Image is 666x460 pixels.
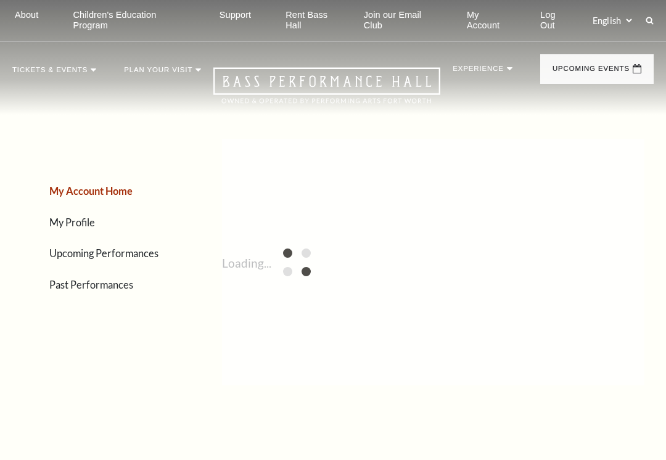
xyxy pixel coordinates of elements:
[590,15,634,27] select: Select:
[12,67,88,80] p: Tickets & Events
[49,185,133,197] a: My Account Home
[49,216,95,228] a: My Profile
[49,279,133,290] a: Past Performances
[15,10,38,20] p: About
[286,10,341,31] p: Rent Bass Hall
[453,65,504,79] p: Experience
[73,10,184,31] p: Children's Education Program
[124,67,192,80] p: Plan Your Visit
[220,10,252,20] p: Support
[553,65,630,79] p: Upcoming Events
[49,247,158,259] a: Upcoming Performances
